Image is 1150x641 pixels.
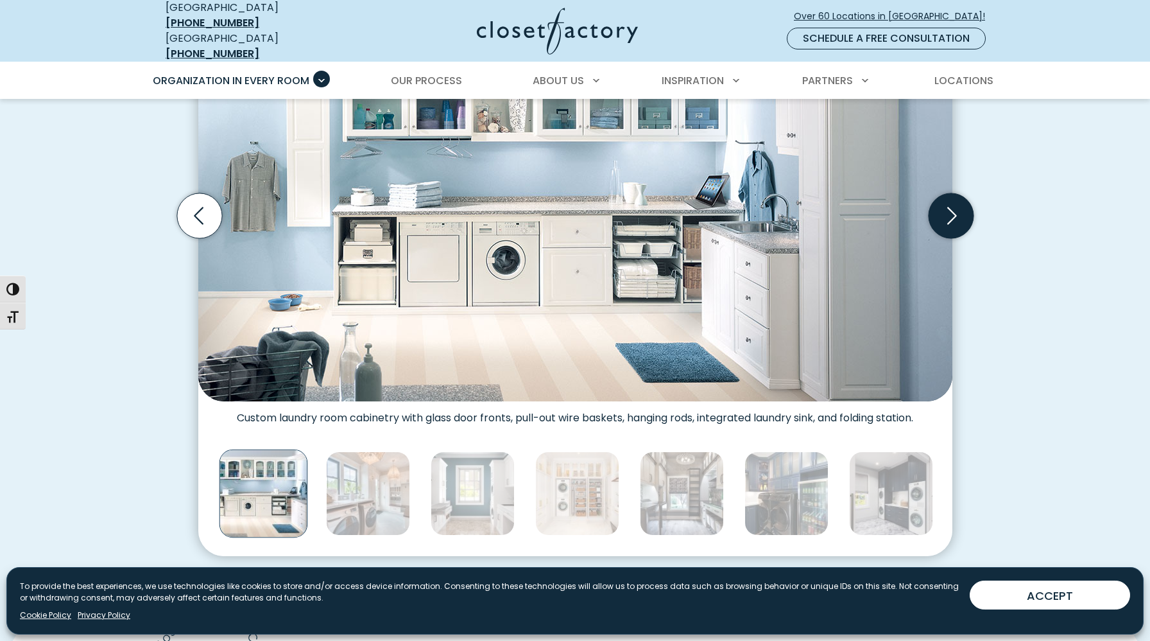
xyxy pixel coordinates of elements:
img: Laundry rom with beverage fridge in calm sea melamine [744,452,828,536]
div: [GEOGRAPHIC_DATA] [166,31,352,62]
span: About Us [533,73,584,88]
p: To provide the best experiences, we use technologies like cookies to store and/or access device i... [20,581,959,604]
img: Laundry room with dual washer and dryer with folding station and dark blue upper cabinetry [849,452,933,536]
span: Inspiration [662,73,724,88]
nav: Primary Menu [144,63,1006,99]
span: Our Process [391,73,462,88]
span: Over 60 Locations in [GEOGRAPHIC_DATA]! [794,10,995,23]
a: [PHONE_NUMBER] [166,15,259,30]
figcaption: Custom laundry room cabinetry with glass door fronts, pull-out wire baskets, hanging rods, integr... [198,401,952,425]
button: Previous slide [172,188,227,243]
a: [PHONE_NUMBER] [166,46,259,61]
button: Next slide [923,188,979,243]
a: Privacy Policy [78,610,130,621]
span: Organization in Every Room [153,73,309,88]
img: Custom laundry room with ladder for high reach items and fabric rolling laundry bins [640,452,724,536]
a: Over 60 Locations in [GEOGRAPHIC_DATA]! [793,5,996,28]
a: Schedule a Free Consultation [787,28,986,49]
span: Partners [802,73,853,88]
a: Cookie Policy [20,610,71,621]
img: Closet Factory Logo [477,8,638,55]
img: Custom laundry room and mudroom with folding station, built-in bench, coat hooks, and white shake... [326,452,410,536]
img: Custom laundry room cabinetry with glass door fronts, pull-out wire baskets, hanging rods, integr... [198,6,952,401]
span: Locations [934,73,993,88]
img: Custom laundry room with gold hanging rod, glass door cabinets, and concealed laundry storage [535,452,619,536]
img: Custom laundry room with pull-out ironing board and laundry sink [431,452,515,536]
img: Custom laundry room cabinetry with glass door fronts, pull-out wire baskets, hanging rods, integr... [219,450,307,538]
button: ACCEPT [970,581,1130,610]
